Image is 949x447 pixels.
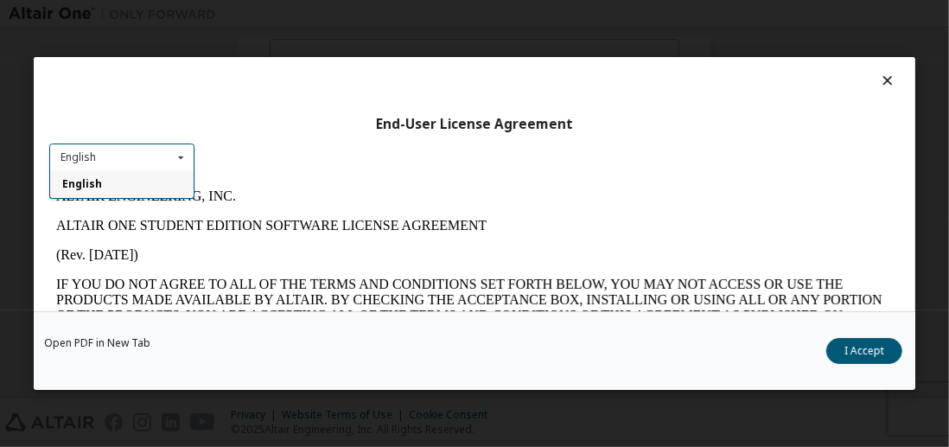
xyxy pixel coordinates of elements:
[7,66,844,81] p: (Rev. [DATE])
[150,142,301,156] a: [URL][DOMAIN_NAME]
[7,7,844,22] p: ALTAIR ENGINEERING, INC.
[61,152,96,163] div: English
[44,338,150,348] a: Open PDF in New Tab
[826,338,902,364] button: I Accept
[49,116,900,133] div: End-User License Agreement
[62,177,102,192] span: English
[7,95,844,235] p: IF YOU DO NOT AGREE TO ALL OF THE TERMS AND CONDITIONS SET FORTH BELOW, YOU MAY NOT ACCESS OR USE...
[7,36,844,52] p: ALTAIR ONE STUDENT EDITION SOFTWARE LICENSE AGREEMENT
